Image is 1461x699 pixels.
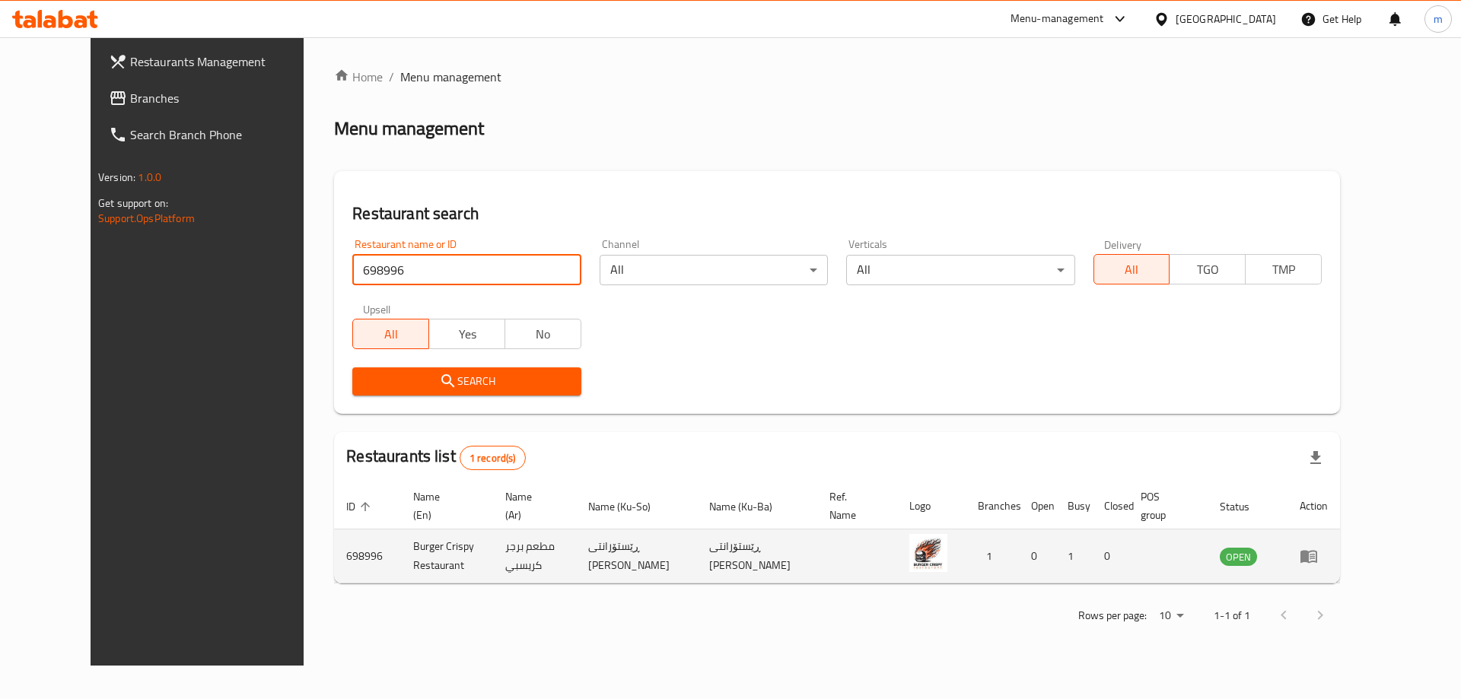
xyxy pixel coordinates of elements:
[505,488,559,524] span: Name (Ar)
[505,319,581,349] button: No
[130,126,323,144] span: Search Branch Phone
[1055,483,1092,529] th: Busy
[352,202,1322,225] h2: Restaurant search
[1434,11,1443,27] span: m
[1078,606,1147,625] p: Rows per page:
[846,255,1074,285] div: All
[1141,488,1189,524] span: POS group
[97,80,335,116] a: Branches
[1252,259,1316,281] span: TMP
[588,497,670,516] span: Name (Ku-So)
[460,446,526,470] div: Total records count
[1176,259,1240,281] span: TGO
[1220,497,1269,516] span: Status
[576,529,696,583] td: ڕێستۆرانتی [PERSON_NAME]
[428,319,505,349] button: Yes
[493,529,577,583] td: مطعم برجر كريسبي
[1093,254,1170,284] button: All
[352,367,581,396] button: Search
[966,529,1019,583] td: 1
[364,372,568,391] span: Search
[352,319,429,349] button: All
[400,68,501,86] span: Menu management
[98,208,195,228] a: Support.OpsPlatform
[435,323,499,345] span: Yes
[352,255,581,285] input: Search for restaurant name or ID..
[1297,440,1334,476] div: Export file
[1092,529,1128,583] td: 0
[334,68,1340,86] nav: breadcrumb
[130,89,323,107] span: Branches
[1245,254,1322,284] button: TMP
[346,445,525,470] h2: Restaurants list
[334,483,1340,583] table: enhanced table
[1214,606,1250,625] p: 1-1 of 1
[1100,259,1164,281] span: All
[460,451,525,465] span: 1 record(s)
[897,483,966,529] th: Logo
[909,534,947,572] img: Burger Crispy Restaurant
[1055,529,1092,583] td: 1
[97,43,335,80] a: Restaurants Management
[966,483,1019,529] th: Branches
[1153,605,1189,628] div: Rows per page:
[138,167,161,187] span: 1.0.0
[1104,239,1142,249] label: Delivery
[97,116,335,153] a: Search Branch Phone
[1019,529,1055,583] td: 0
[130,52,323,71] span: Restaurants Management
[363,303,391,314] label: Upsell
[1169,254,1246,284] button: TGO
[511,323,575,345] span: No
[334,68,383,86] a: Home
[334,529,401,583] td: 698996
[600,255,828,285] div: All
[1011,10,1104,28] div: Menu-management
[1176,11,1276,27] div: [GEOGRAPHIC_DATA]
[389,68,394,86] li: /
[334,116,484,141] h2: Menu management
[1220,548,1257,566] span: OPEN
[829,488,879,524] span: Ref. Name
[401,529,492,583] td: Burger Crispy Restaurant
[346,497,375,516] span: ID
[1092,483,1128,529] th: Closed
[709,497,792,516] span: Name (Ku-Ba)
[413,488,474,524] span: Name (En)
[98,167,135,187] span: Version:
[98,193,168,213] span: Get support on:
[1019,483,1055,529] th: Open
[359,323,423,345] span: All
[697,529,817,583] td: ڕێستۆرانتی [PERSON_NAME]
[1288,483,1340,529] th: Action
